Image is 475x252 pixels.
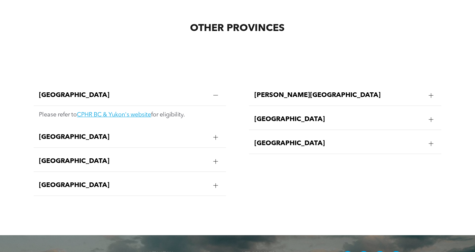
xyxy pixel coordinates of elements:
span: [PERSON_NAME][GEOGRAPHIC_DATA] [254,91,424,99]
span: [GEOGRAPHIC_DATA] [39,181,208,189]
a: CPHR BC & Yukon's website [77,112,151,118]
span: [GEOGRAPHIC_DATA] [254,140,424,147]
span: OTHER PROVINCES [190,23,285,33]
span: [GEOGRAPHIC_DATA] [254,115,424,123]
span: [GEOGRAPHIC_DATA] [39,133,208,141]
p: Please refer to for eligibility. [39,111,221,118]
span: [GEOGRAPHIC_DATA] [39,157,208,165]
span: [GEOGRAPHIC_DATA] [39,91,208,99]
